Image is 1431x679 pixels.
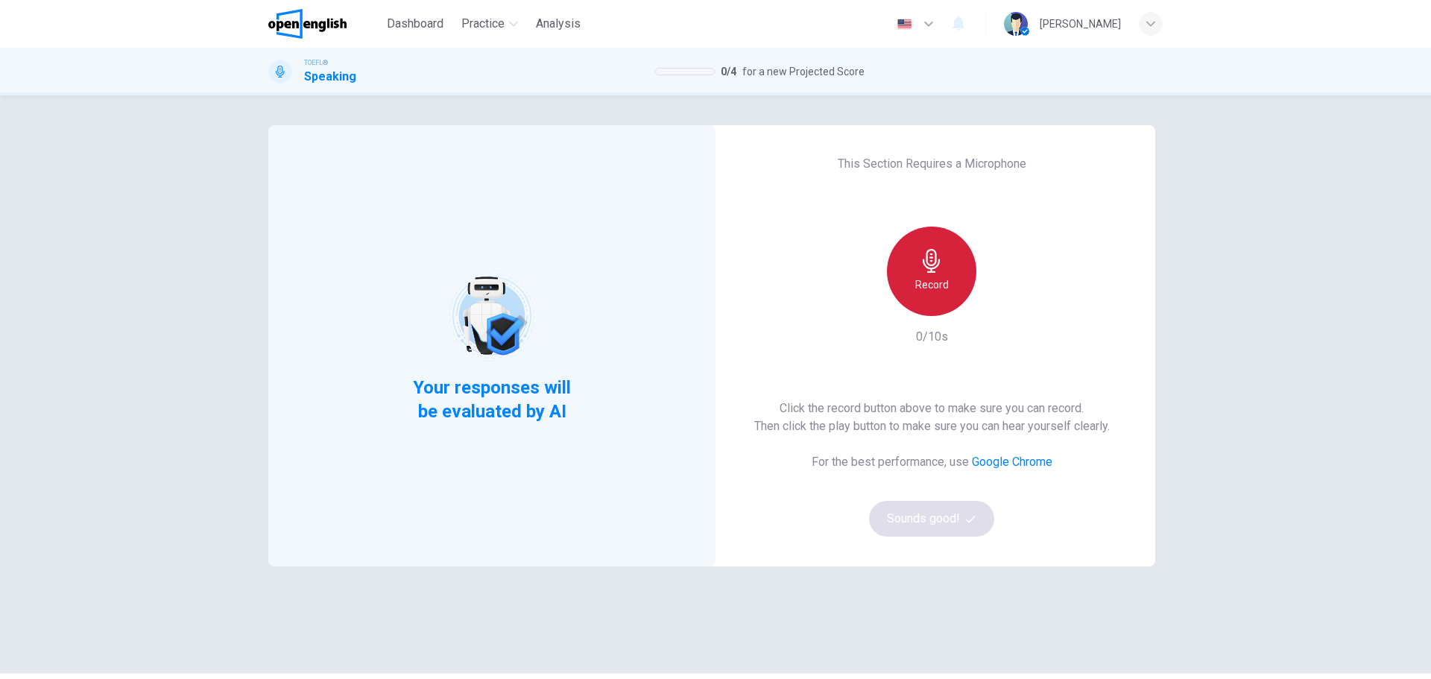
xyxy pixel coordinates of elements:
button: Record [887,227,976,316]
button: Analysis [530,10,587,37]
h6: Record [915,276,949,294]
img: OpenEnglish logo [268,9,347,39]
img: robot icon [444,268,539,363]
span: 0 / 4 [721,63,736,80]
img: Profile picture [1004,12,1028,36]
img: en [895,19,914,30]
a: Google Chrome [972,455,1052,469]
span: for a new Projected Score [742,63,865,80]
span: Analysis [536,15,581,33]
h6: 0/10s [916,328,948,346]
h6: For the best performance, use [812,453,1052,471]
span: Your responses will be evaluated by AI [402,376,583,423]
h6: This Section Requires a Microphone [838,155,1026,173]
span: TOEFL® [304,57,328,68]
a: OpenEnglish logo [268,9,381,39]
h1: Speaking [304,68,356,86]
h6: Click the record button above to make sure you can record. Then click the play button to make sur... [754,399,1110,435]
div: [PERSON_NAME] [1040,15,1121,33]
button: Dashboard [381,10,449,37]
span: Dashboard [387,15,443,33]
button: Practice [455,10,524,37]
span: Practice [461,15,505,33]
